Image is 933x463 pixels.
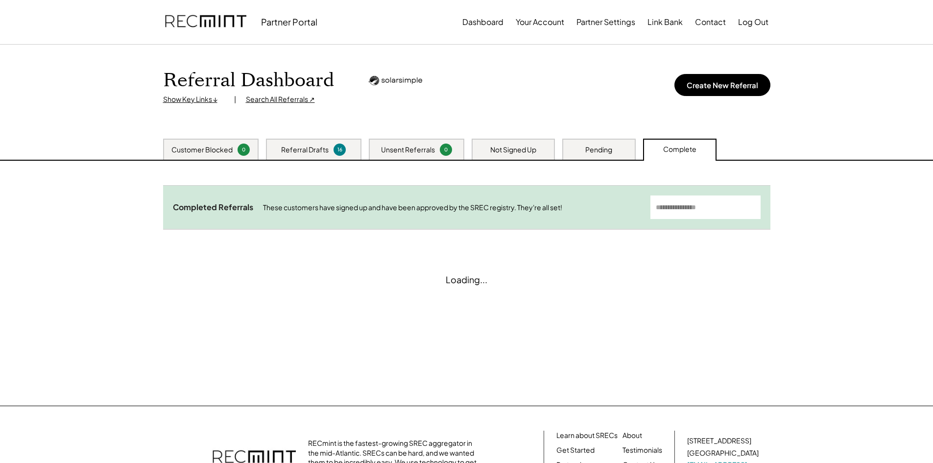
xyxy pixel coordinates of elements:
[368,76,422,85] img: Logo_Horizontal-Black.png
[163,69,334,92] h1: Referral Dashboard
[585,145,612,155] div: Pending
[246,95,315,104] div: Search All Referrals ↗
[441,146,451,153] div: 0
[446,274,487,285] div: Loading...
[173,202,253,213] div: Completed Referrals
[281,145,329,155] div: Referral Drafts
[622,431,642,440] a: About
[647,12,683,32] button: Link Bank
[462,12,503,32] button: Dashboard
[239,146,248,153] div: 0
[674,74,770,96] button: Create New Referral
[663,145,696,154] div: Complete
[234,95,236,104] div: |
[687,436,751,446] div: [STREET_ADDRESS]
[556,431,618,440] a: Learn about SRECs
[695,12,726,32] button: Contact
[576,12,635,32] button: Partner Settings
[516,12,564,32] button: Your Account
[171,145,233,155] div: Customer Blocked
[163,95,224,104] div: Show Key Links ↓
[263,203,641,213] div: These customers have signed up and have been approved by the SREC registry. They're all set!
[261,16,317,27] div: Partner Portal
[622,445,662,455] a: Testimonials
[165,5,246,39] img: recmint-logotype%403x.png
[381,145,435,155] div: Unsent Referrals
[335,146,344,153] div: 16
[738,12,768,32] button: Log Out
[490,145,536,155] div: Not Signed Up
[687,448,759,458] div: [GEOGRAPHIC_DATA]
[556,445,595,455] a: Get Started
